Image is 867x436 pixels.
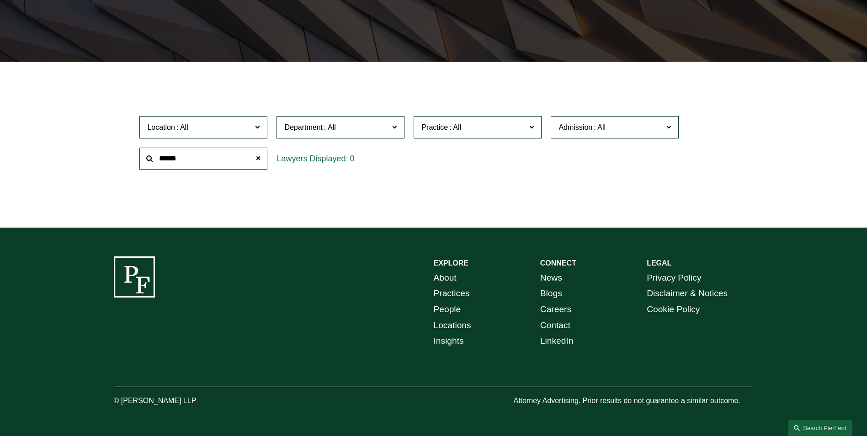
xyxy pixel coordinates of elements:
[434,318,471,334] a: Locations
[540,259,576,267] strong: CONNECT
[434,259,468,267] strong: EXPLORE
[540,270,562,286] a: News
[647,270,701,286] a: Privacy Policy
[350,154,354,163] span: 0
[540,286,562,302] a: Blogs
[647,286,728,302] a: Disclaimer & Notices
[540,333,574,349] a: LinkedIn
[540,302,571,318] a: Careers
[434,286,470,302] a: Practices
[513,394,753,408] p: Attorney Advertising. Prior results do not guarantee a similar outcome.
[558,123,592,131] span: Admission
[147,123,175,131] span: Location
[647,302,700,318] a: Cookie Policy
[284,123,323,131] span: Department
[114,394,247,408] p: © [PERSON_NAME] LLP
[540,318,570,334] a: Contact
[434,302,461,318] a: People
[647,259,671,267] strong: LEGAL
[434,333,464,349] a: Insights
[434,270,457,286] a: About
[788,420,852,436] a: Search this site
[421,123,448,131] span: Practice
